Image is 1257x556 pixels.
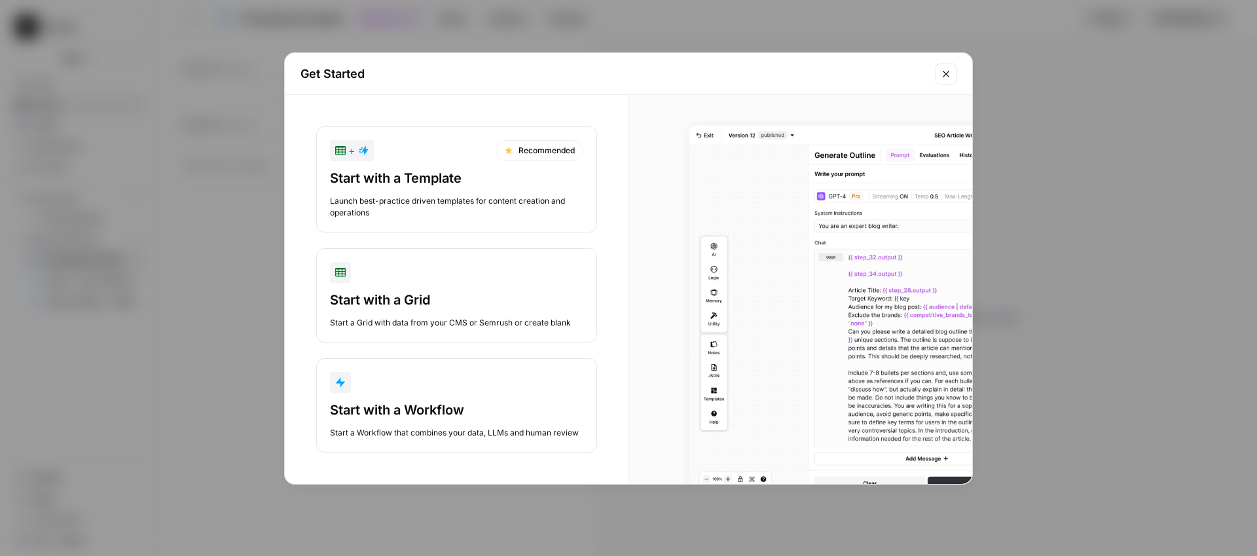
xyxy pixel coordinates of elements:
[316,358,597,453] button: Start with a WorkflowStart a Workflow that combines your data, LLMs and human review
[335,143,369,158] div: +
[936,64,956,84] button: Close modal
[330,195,583,219] div: Launch best-practice driven templates for content creation and operations
[330,169,583,187] div: Start with a Template
[316,248,597,343] button: Start with a GridStart a Grid with data from your CMS or Semrush or create blank
[330,427,583,439] div: Start a Workflow that combines your data, LLMs and human review
[496,140,583,161] div: Recommended
[330,401,583,419] div: Start with a Workflow
[330,291,583,309] div: Start with a Grid
[316,126,597,232] button: +RecommendedStart with a TemplateLaunch best-practice driven templates for content creation and o...
[301,65,928,83] h2: Get Started
[330,317,583,329] div: Start a Grid with data from your CMS or Semrush or create blank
